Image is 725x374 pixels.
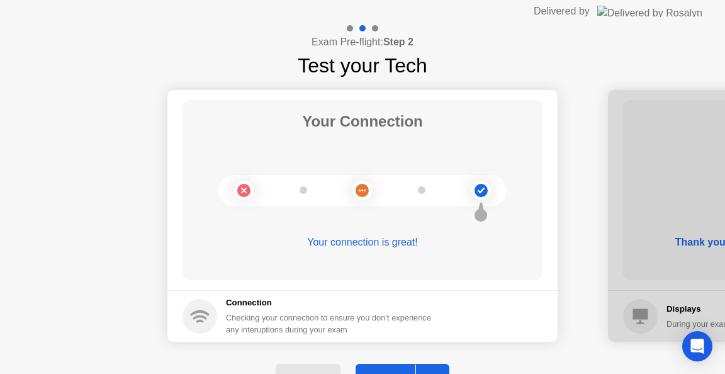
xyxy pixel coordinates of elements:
div: Delivered by [534,4,590,19]
img: Delivered by Rosalyn [597,6,702,17]
div: Your connection is great! [183,235,542,250]
h5: Connection [226,297,439,309]
b: Step 2 [383,37,413,47]
h1: Test your Tech [298,50,427,81]
h1: Your Connection [302,110,423,133]
div: Open Intercom Messenger [682,331,712,361]
div: Checking your connection to ensure you don’t experience any interuptions during your exam [226,312,439,336]
h4: Exam Pre-flight: [312,35,413,50]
